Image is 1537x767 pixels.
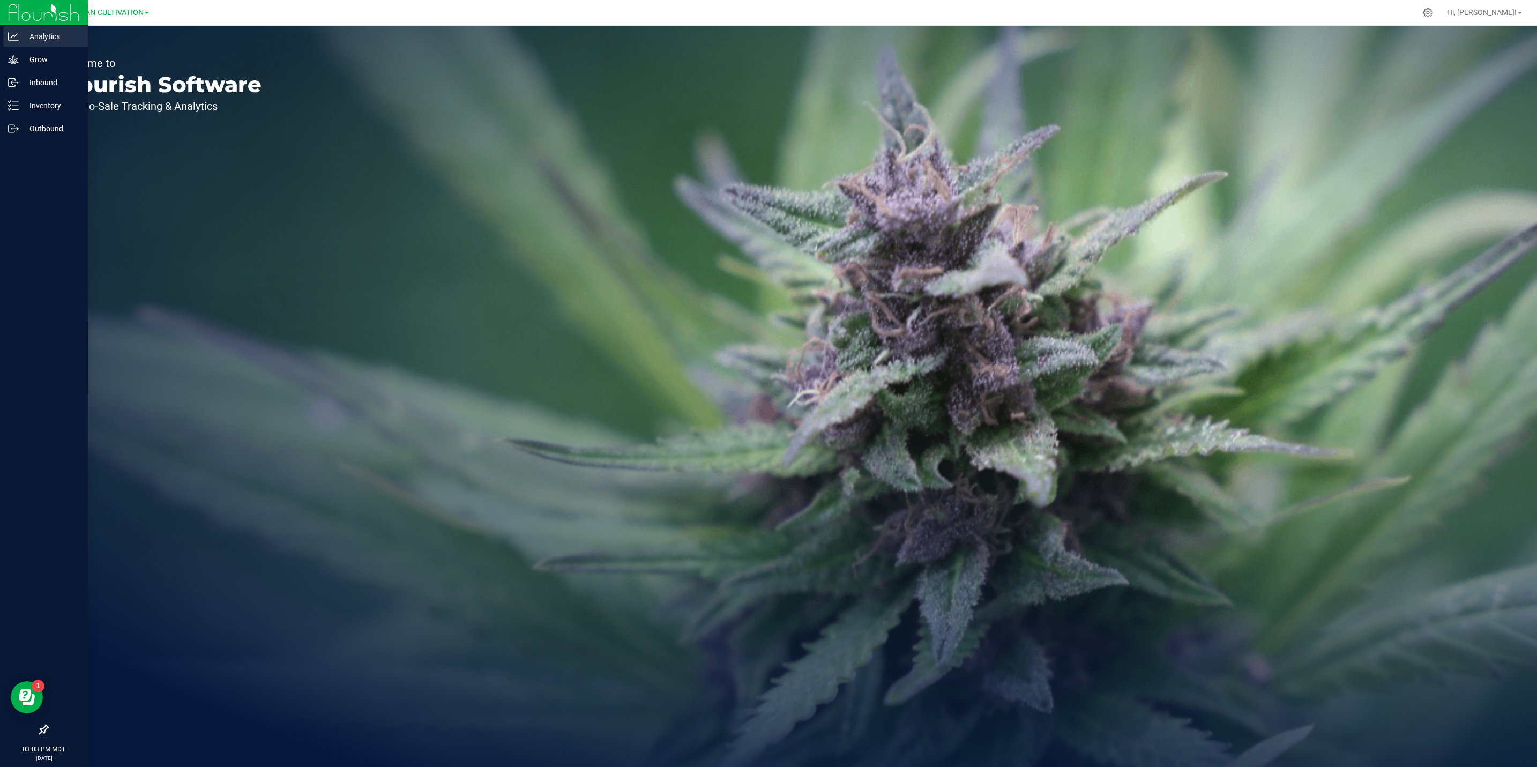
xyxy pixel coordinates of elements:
span: RONAN CULTIVATION [70,8,144,17]
inline-svg: Outbound [8,123,19,134]
p: Outbound [19,122,83,135]
p: 03:03 PM MDT [5,744,83,754]
div: Manage settings [1421,8,1435,18]
p: Welcome to [58,58,262,69]
p: Seed-to-Sale Tracking & Analytics [58,101,262,111]
iframe: Resource center [11,681,43,713]
p: Inventory [19,99,83,112]
p: Flourish Software [58,74,262,95]
p: Inbound [19,76,83,89]
iframe: Resource center unread badge [32,680,44,692]
span: Hi, [PERSON_NAME]! [1447,8,1517,17]
inline-svg: Inbound [8,77,19,88]
inline-svg: Grow [8,54,19,65]
inline-svg: Analytics [8,31,19,42]
p: Analytics [19,30,83,43]
p: Grow [19,53,83,66]
p: [DATE] [5,754,83,762]
inline-svg: Inventory [8,100,19,111]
